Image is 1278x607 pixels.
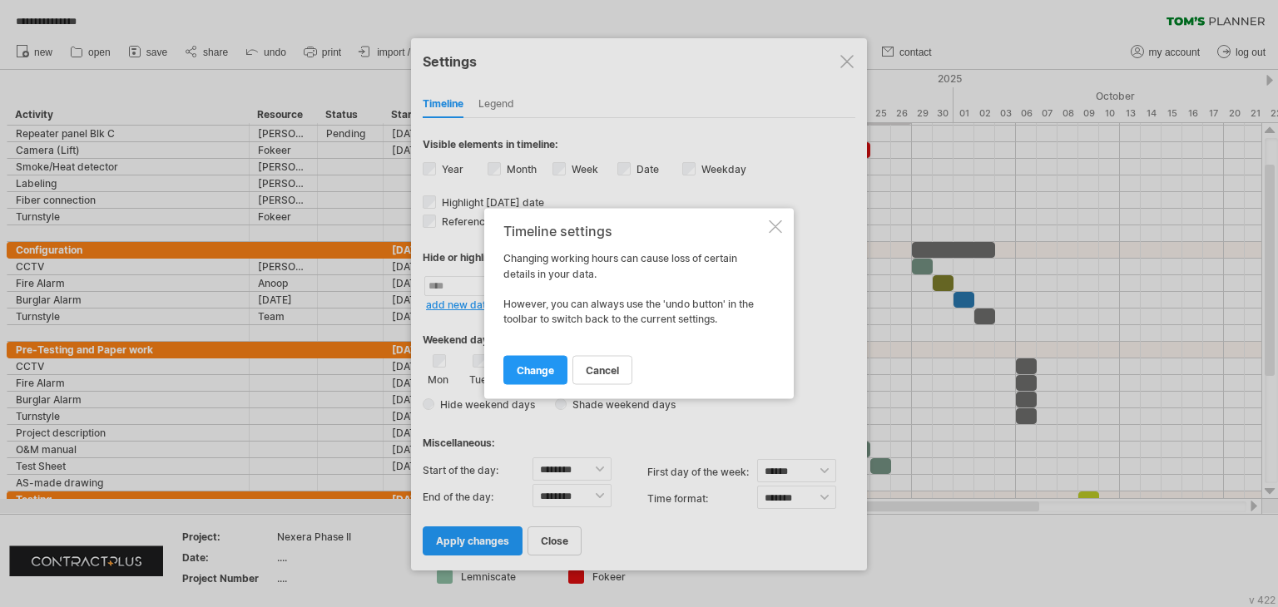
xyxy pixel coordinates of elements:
div: Changing working hours can cause loss of certain details in your data. However, you can always us... [503,224,765,384]
div: timeline settings [503,224,765,239]
a: cancel [572,356,632,385]
span: change [517,364,554,377]
a: change [503,356,567,385]
span: cancel [586,364,619,377]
